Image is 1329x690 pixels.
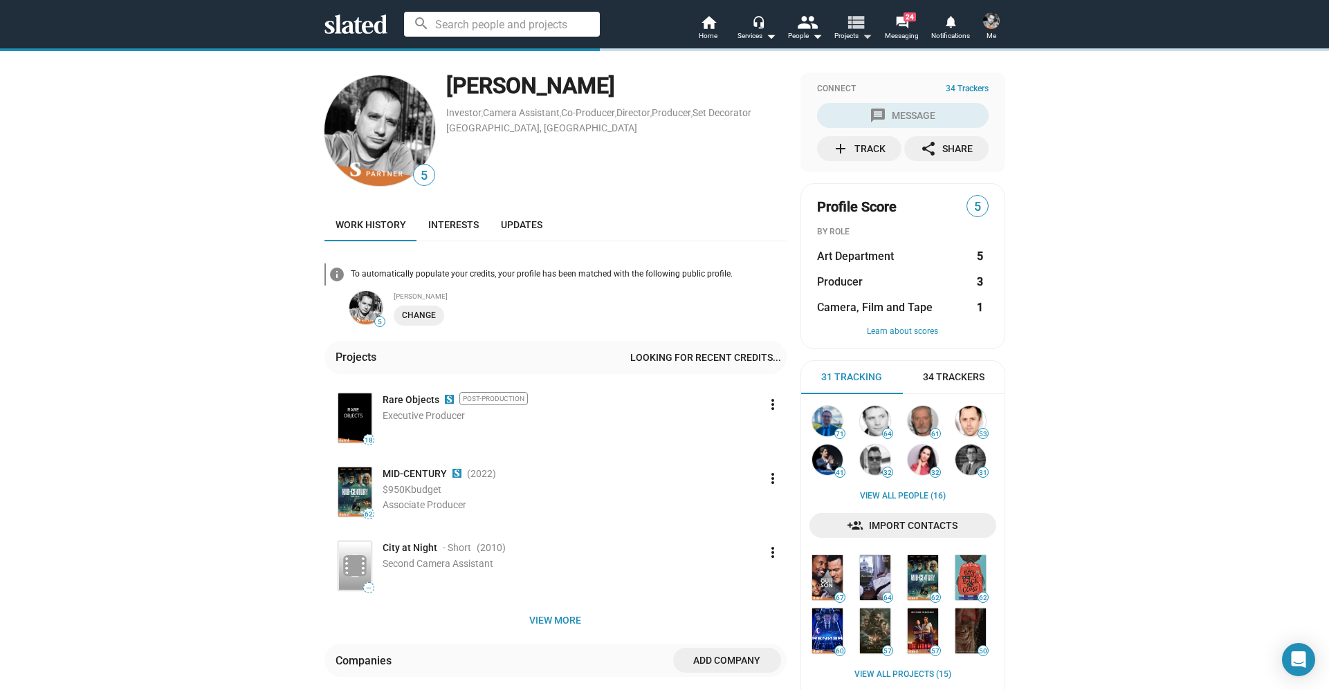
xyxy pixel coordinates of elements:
[857,552,893,603] a: Your Grace
[944,15,957,28] mat-icon: notifications
[883,647,892,655] span: 57
[477,541,506,554] span: (2010 )
[817,227,989,238] div: BY ROLE
[652,107,691,118] a: Producer
[955,608,986,653] img: Cotton Eye Joe
[817,300,933,315] span: Camera, Film and Tape
[883,594,892,602] span: 64
[812,406,843,436] img: Mark DiStefano
[905,552,941,603] a: MID-CENTURY
[977,300,983,315] strong: 1
[817,136,901,161] button: Track
[752,15,764,28] mat-icon: headset_mic
[812,445,843,475] img: Stephan Paternot
[908,555,938,600] img: MID-CENTURY
[428,219,479,230] span: Interests
[904,12,916,21] span: 24
[967,198,988,216] span: 5
[616,107,650,118] a: Director
[402,308,436,323] span: Change
[560,110,561,118] span: ,
[955,445,986,475] img: Yamac Okur
[324,608,787,633] button: View more
[817,103,989,128] button: Message
[931,647,940,655] span: 57
[324,75,435,186] img: Marco Allegri
[908,406,938,436] img: Stephen Lang
[446,71,787,101] div: [PERSON_NAME]
[857,606,893,656] a: Odysseus the Immortal
[501,219,542,230] span: Updates
[762,28,779,44] mat-icon: arrow_drop_down
[483,107,560,118] a: Camera Assistant
[832,140,849,157] mat-icon: add
[908,445,938,475] img: Kincso Nora Petho
[467,467,496,481] span: (2022 )
[931,469,940,477] span: 32
[764,544,781,561] mat-icon: more_vert
[955,555,986,600] img: The Boy At The Back Of The Class
[817,84,989,95] div: Connect
[835,647,845,655] span: 60
[764,396,781,413] mat-icon: more_vert
[364,510,374,519] span: 62
[908,608,938,653] img: THE FEARWAY
[817,198,897,216] span: Profile Score
[383,393,439,407] a: Rare Objects
[870,103,935,128] div: Message
[923,371,984,384] span: 34 Trackers
[446,122,637,133] a: [GEOGRAPHIC_DATA], [GEOGRAPHIC_DATA]
[883,469,892,477] span: 32
[975,10,1008,46] button: Marco AllegriMe
[351,269,787,280] div: To automatically populate your credits, your profile has been matched with the following public p...
[854,669,951,680] a: View all Projects (15)
[349,291,383,324] img: undefined
[817,274,863,289] span: Producer
[336,653,397,668] div: Companies
[920,140,937,157] mat-icon: share
[835,594,845,602] span: 67
[817,326,989,337] button: Learn about scores
[859,28,875,44] mat-icon: arrow_drop_down
[383,467,447,481] a: MID-CENTURY
[383,484,411,495] span: $950K
[978,430,988,438] span: 53
[383,410,465,421] span: Executive Producer
[364,584,374,592] span: —
[673,648,781,673] button: Add Company
[615,110,616,118] span: ,
[733,14,781,44] button: Services
[404,12,600,37] input: Search people and projects
[459,392,528,405] span: Post-Production
[832,136,886,161] div: Track
[336,350,382,364] div: Projects
[443,541,471,554] span: - Short
[821,371,882,384] span: 31 Tracking
[920,136,973,161] div: Share
[870,107,886,124] mat-icon: message
[860,445,890,475] img: Scotty Gelt
[338,393,372,442] img: Poster: Rare Objects
[394,292,787,300] div: [PERSON_NAME]
[953,606,989,656] a: Cotton Eye Joe
[338,541,372,590] img: Poster: City at Night
[821,513,985,538] span: Import Contacts
[978,469,988,477] span: 31
[630,351,781,364] div: Looking for recent credits...
[812,555,843,600] img: Our Son
[394,306,444,326] button: Change
[905,606,941,656] a: THE FEARWAY
[490,208,553,241] a: Updates
[781,14,830,44] button: People
[931,594,940,602] span: 62
[684,14,733,44] a: Home
[860,608,890,653] img: Odysseus the Immortal
[482,110,483,118] span: ,
[364,436,374,445] span: 18
[693,107,751,118] a: Set Decorator
[812,608,843,653] img: Renner
[931,430,940,438] span: 61
[946,84,989,95] span: 34 Trackers
[699,28,717,44] span: Home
